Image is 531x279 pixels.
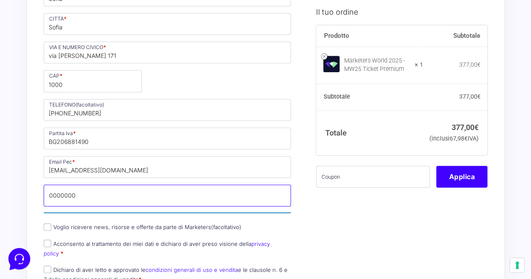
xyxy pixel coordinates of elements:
[44,185,291,206] input: Codice Destinatario *
[316,111,423,156] th: Totale
[7,202,58,221] button: Home
[429,136,479,143] small: (inclusi IVA)
[7,7,141,20] h2: Ciao da Marketers 👋
[44,266,51,273] input: Dichiaro di aver letto e approvato lecondizioni generali di uso e venditae le clausole n. 6 e 7 d...
[44,240,51,247] input: Acconsento al trattamento dei miei dati e dichiaro di aver preso visione dellaprivacy policy
[44,156,291,178] input: Email Pec *
[477,62,480,68] span: €
[44,224,241,230] label: Voglio ricevere news, risorse e offerte da parte di Marketers
[58,202,110,221] button: Messaggi
[110,202,161,221] button: Aiuto
[44,240,270,257] label: Acconsento al trattamento dei miei dati e dichiaro di aver preso visione della
[459,62,480,68] bdi: 377,00
[316,6,487,18] h3: Il tuo ordine
[423,25,488,47] th: Subtotale
[44,13,291,35] input: CITTÀ *
[44,212,291,213] span: Inserisci il tuo codice destinatario per la fatturazione elettronica. Se non ne sei in possesso o...
[129,214,141,221] p: Aiuto
[13,70,154,87] button: Inizia una conversazione
[146,266,238,273] a: condizioni generali di uso e vendita
[25,214,39,221] p: Home
[323,56,340,72] img: Marketers World 2025 - MW25 Ticket Premium
[44,128,291,149] input: Inserisci soltanto il numero di Partita IVA senza prefisso IT *
[316,25,423,47] th: Prodotto
[13,104,65,111] span: Trova una risposta
[7,246,32,271] iframe: Customerly Messenger Launcher
[316,166,430,188] input: Coupon
[40,47,57,64] img: dark
[13,47,30,64] img: dark
[316,84,423,111] th: Subtotale
[452,123,479,132] bdi: 377,00
[55,76,124,82] span: Inizia una conversazione
[464,136,468,143] span: €
[450,136,468,143] span: 67,98
[44,99,291,121] input: TELEFONO
[459,94,480,100] bdi: 377,00
[27,47,44,64] img: dark
[436,166,487,188] button: Applica
[211,224,241,230] span: (facoltativo)
[477,94,480,100] span: €
[415,61,423,70] strong: × 1
[89,104,154,111] a: Apri Centro Assistenza
[73,214,95,221] p: Messaggi
[44,42,291,63] input: VIA E NUMERO CIVICO *
[19,122,137,130] input: Cerca un articolo...
[474,123,479,132] span: €
[13,34,71,40] span: Le tue conversazioni
[344,57,409,74] div: Marketers World 2025 - MW25 Ticket Premium
[44,223,51,231] input: Voglio ricevere news, risorse e offerte da parte di Marketers(facoltativo)
[44,70,142,92] input: CAP *
[510,258,524,272] button: Le tue preferenze relative al consenso per le tecnologie di tracciamento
